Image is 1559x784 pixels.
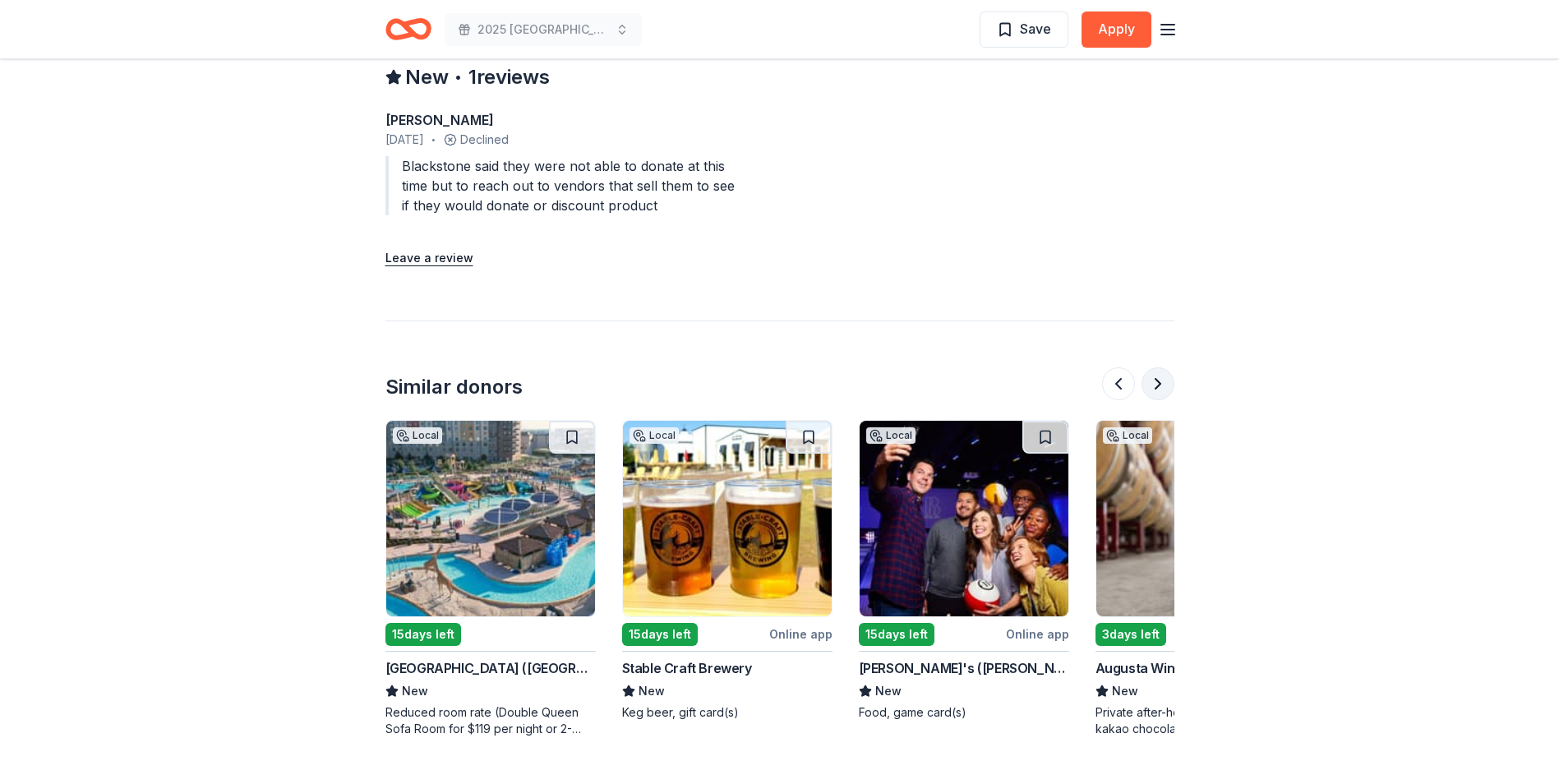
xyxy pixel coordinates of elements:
span: 2025 [GEOGRAPHIC_DATA], [GEOGRAPHIC_DATA] 449th Bomb Group WWII Reunion [477,20,609,39]
span: • [454,69,462,86]
span: New [875,681,902,701]
div: 15 days left [859,623,934,646]
div: Stable Craft Brewery [622,658,752,678]
a: Image for Stable Craft BreweryLocal15days leftOnline appStable Craft BreweryNewKeg beer, gift car... [622,420,833,721]
a: Home [385,10,431,48]
div: Local [866,427,916,444]
span: 1 reviews [468,64,550,90]
img: Image for Kalahari Resorts (PA) [386,421,595,616]
span: New [639,681,665,701]
button: Save [980,12,1068,48]
div: [PERSON_NAME]'s ([PERSON_NAME]) [859,658,1069,678]
div: Local [393,427,442,444]
img: Image for Stable Craft Brewery [623,421,832,616]
div: Similar donors [385,374,523,400]
div: 15 days left [622,623,698,646]
div: Local [1103,427,1152,444]
a: Image for Augusta WineryLocal3days leftOnline appAugusta WineryNewPrivate after-hours wine tastin... [1095,420,1306,737]
div: Private after-hours wine tasting for 10, kakao chocolate and wine pairing for 4 [1095,704,1306,737]
button: Apply [1082,12,1151,48]
div: [PERSON_NAME] [385,110,740,130]
div: Keg beer, gift card(s) [622,704,833,721]
img: Image for Augusta Winery [1096,421,1305,616]
span: New [402,681,428,701]
div: Online app [1006,624,1069,644]
div: 3 days left [1095,623,1166,646]
span: Save [1020,18,1051,39]
button: Leave a review [385,248,473,268]
div: Local [630,427,679,444]
div: [GEOGRAPHIC_DATA] ([GEOGRAPHIC_DATA]) [385,658,596,678]
button: 2025 [GEOGRAPHIC_DATA], [GEOGRAPHIC_DATA] 449th Bomb Group WWII Reunion [445,13,642,46]
div: Food, game card(s) [859,704,1069,721]
span: [DATE] [385,130,424,150]
span: New [1112,681,1138,701]
div: Declined [385,130,740,150]
div: Blackstone said they were not able to donate at this time but to reach out to vendors that sell t... [385,156,740,215]
div: Online app [769,624,833,644]
div: 15 days left [385,623,461,646]
img: Image for Andy B's (Branson) [860,421,1068,616]
span: • [431,133,436,146]
a: Image for Andy B's (Branson)Local15days leftOnline app[PERSON_NAME]'s ([PERSON_NAME])NewFood, gam... [859,420,1069,721]
span: New [405,64,449,90]
a: Image for Kalahari Resorts (PA)Local15days left[GEOGRAPHIC_DATA] ([GEOGRAPHIC_DATA])NewReduced ro... [385,420,596,737]
div: Reduced room rate (Double Queen Sofa Room for $119 per night or 2-Bathroom Living Room Suite at $... [385,704,596,737]
div: Augusta Winery [1095,658,1195,678]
